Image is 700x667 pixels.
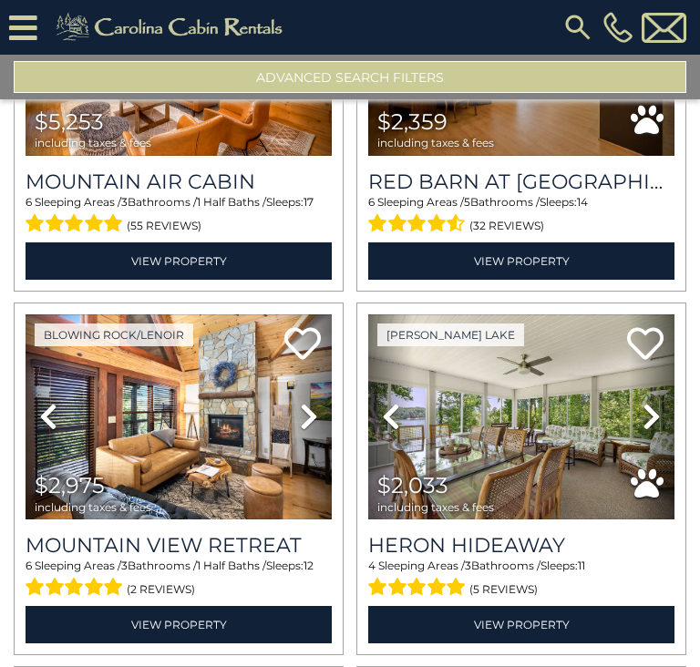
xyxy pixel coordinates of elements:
span: (5 reviews) [469,578,538,601]
span: 3 [465,559,471,572]
div: Sleeping Areas / Bathrooms / Sleeps: [26,558,332,601]
span: including taxes & fees [35,137,151,149]
span: 5 [464,195,470,209]
span: 17 [304,195,314,209]
span: $2,033 [377,472,448,498]
span: including taxes & fees [377,137,494,149]
a: Red Barn at [GEOGRAPHIC_DATA] [368,169,674,194]
a: Add to favorites [284,325,321,364]
a: [PHONE_NUMBER] [599,12,637,43]
span: including taxes & fees [35,501,151,513]
span: $5,253 [35,108,104,135]
a: Add to favorites [627,325,664,364]
span: including taxes & fees [377,501,494,513]
span: 11 [578,559,585,572]
img: thumbnail_163277321.jpeg [26,314,332,519]
a: View Property [26,242,332,280]
span: 12 [304,559,314,572]
span: 6 [26,195,32,209]
span: 6 [26,559,32,572]
span: $2,359 [377,108,448,135]
span: $2,975 [35,472,105,498]
span: 1 Half Baths / [197,559,266,572]
a: View Property [368,242,674,280]
a: Mountain Air Cabin [26,169,332,194]
a: Mountain View Retreat [26,533,332,558]
div: Sleeping Areas / Bathrooms / Sleeps: [26,194,332,238]
div: Sleeping Areas / Bathrooms / Sleeps: [368,558,674,601]
span: 1 Half Baths / [197,195,266,209]
span: (55 reviews) [127,214,201,238]
h3: Red Barn at Tiffanys Estate [368,169,674,194]
a: Blowing Rock/Lenoir [35,323,193,346]
img: Khaki-logo.png [46,9,298,46]
a: View Property [26,606,332,643]
span: 6 [368,195,375,209]
span: (32 reviews) [469,214,544,238]
a: [PERSON_NAME] Lake [377,323,524,346]
a: View Property [368,606,674,643]
span: 3 [121,559,128,572]
img: search-regular.svg [561,11,594,44]
span: 3 [121,195,128,209]
button: Advanced Search Filters [14,61,686,93]
span: 14 [577,195,588,209]
span: (2 reviews) [127,578,195,601]
span: 4 [368,559,376,572]
a: Heron Hideaway [368,533,674,558]
div: Sleeping Areas / Bathrooms / Sleeps: [368,194,674,238]
img: thumbnail_164603257.jpeg [368,314,674,519]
